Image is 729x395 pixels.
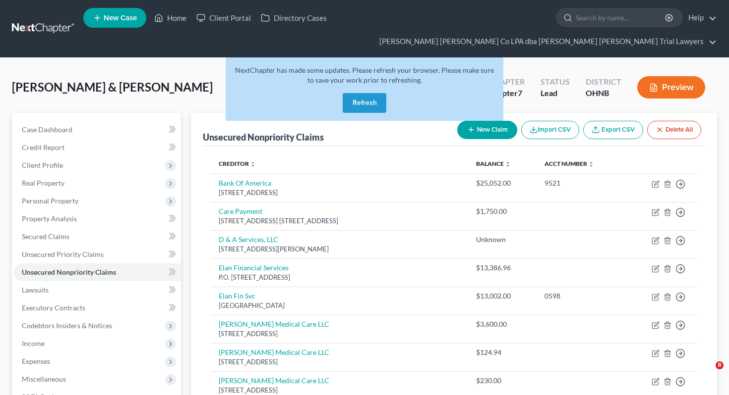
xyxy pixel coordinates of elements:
i: unfold_more [250,161,256,167]
span: Real Property [22,179,64,187]
span: Income [22,339,45,347]
a: Secured Claims [14,228,181,246]
span: NextChapter has made some updates. Please refresh your browser. Please make sure to save your wor... [235,66,494,84]
div: [STREET_ADDRESS][PERSON_NAME] [219,245,461,254]
div: P.O. [STREET_ADDRESS] [219,273,461,282]
div: $230.00 [476,376,529,386]
span: Property Analysis [22,214,77,223]
a: Elan Fin Svc [219,292,255,300]
span: Unsecured Nonpriority Claims [22,268,116,276]
i: unfold_more [505,161,511,167]
span: Executory Contracts [22,303,85,312]
div: $1,750.00 [476,206,529,216]
div: Lead [541,88,570,99]
button: Preview [637,76,705,99]
div: 0598 [545,291,617,301]
span: [PERSON_NAME] & [PERSON_NAME] [12,80,213,94]
div: OHNB [586,88,621,99]
a: Credit Report [14,139,181,156]
a: [PERSON_NAME] [PERSON_NAME] Co LPA dba [PERSON_NAME] [PERSON_NAME] Trial Lawyers [374,33,717,50]
a: Acct Number unfold_more [545,160,594,167]
span: 8 [716,361,724,369]
span: Unsecured Priority Claims [22,250,104,258]
a: Client Portal [191,9,256,27]
button: New Claim [457,121,517,139]
span: Expenses [22,357,50,365]
div: Unknown [476,235,529,245]
div: Unsecured Nonpriority Claims [203,131,324,143]
div: $124.94 [476,347,529,357]
div: [STREET_ADDRESS] [STREET_ADDRESS] [219,216,461,226]
input: Search by name... [576,8,667,27]
span: Client Profile [22,161,63,169]
div: $13,002.00 [476,291,529,301]
span: Case Dashboard [22,125,72,134]
a: D & A Services, LLC [219,235,278,244]
span: Credit Report [22,143,64,151]
span: Personal Property [22,197,78,205]
span: Lawsuits [22,286,49,294]
a: Elan Financial Services [219,263,289,272]
span: New Case [104,14,137,22]
div: $3,600.00 [476,319,529,329]
a: Balance unfold_more [476,160,511,167]
span: Secured Claims [22,232,69,241]
div: 9521 [545,178,617,188]
button: Refresh [343,93,386,113]
a: [PERSON_NAME] Medical Care LLC [219,376,329,385]
div: [STREET_ADDRESS] [219,188,461,197]
a: Executory Contracts [14,299,181,317]
span: Codebtors Insiders & Notices [22,321,112,330]
div: Status [541,76,570,88]
div: [GEOGRAPHIC_DATA] [219,301,461,310]
a: Care Payment [219,207,262,215]
a: Export CSV [583,121,643,139]
div: [STREET_ADDRESS] [219,329,461,339]
a: [PERSON_NAME] Medical Care LLC [219,348,329,356]
div: [STREET_ADDRESS] [219,357,461,367]
a: Unsecured Priority Claims [14,246,181,263]
a: Unsecured Nonpriority Claims [14,263,181,281]
button: Import CSV [521,121,579,139]
div: District [586,76,621,88]
div: Chapter [488,76,525,88]
button: Delete All [647,121,701,139]
div: $25,052.00 [476,178,529,188]
div: $13,386.96 [476,263,529,273]
a: Bank Of America [219,179,271,187]
i: unfold_more [588,161,594,167]
a: Property Analysis [14,210,181,228]
iframe: Intercom live chat [695,361,719,385]
a: Lawsuits [14,281,181,299]
div: Chapter [488,88,525,99]
a: Home [149,9,191,27]
div: [STREET_ADDRESS] [219,386,461,395]
a: [PERSON_NAME] Medical Care LLC [219,320,329,328]
a: Help [683,9,717,27]
a: Directory Cases [256,9,332,27]
span: Miscellaneous [22,375,66,383]
a: Creditor unfold_more [219,160,256,167]
a: Case Dashboard [14,121,181,139]
span: 7 [518,88,522,98]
